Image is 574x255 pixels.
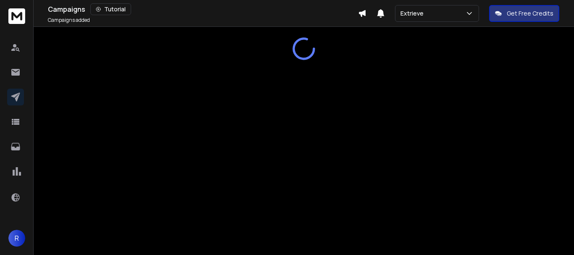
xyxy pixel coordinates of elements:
p: Extrieve [400,9,427,18]
div: Campaigns [48,3,358,15]
button: Get Free Credits [489,5,559,22]
button: R [8,230,25,247]
p: Campaigns added [48,17,90,24]
p: Get Free Credits [507,9,553,18]
button: Tutorial [90,3,131,15]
